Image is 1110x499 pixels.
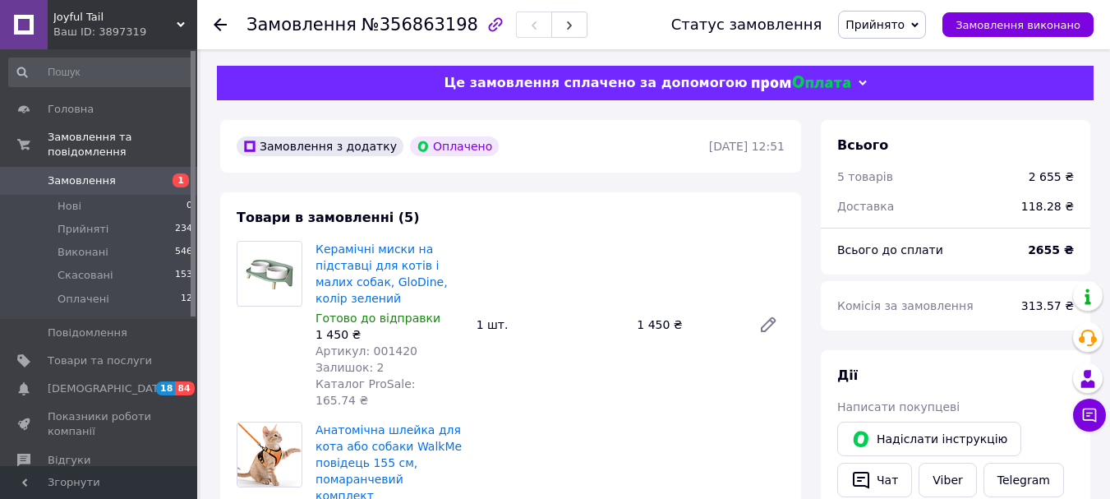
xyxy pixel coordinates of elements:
span: 84 [175,381,194,395]
div: Оплачено [410,136,499,156]
button: Чат з покупцем [1073,399,1106,432]
time: [DATE] 12:51 [709,140,785,153]
img: Анатомічна шлейка для кота або собаки WalkMe повідець 155 см, помаранчевий комплект [237,423,302,487]
div: 1 450 ₴ [315,326,463,343]
a: Viber [919,463,976,497]
img: evopay logo [752,76,850,91]
span: Відгуки [48,453,90,468]
span: Показники роботи компанії [48,409,152,439]
a: Керамічні миски на підставці для котів і малих собак, GloDine, колір зелений [315,243,448,305]
button: Чат [837,463,912,497]
span: Товари та послуги [48,353,152,368]
div: Повернутися назад [214,16,227,33]
span: Замовлення [48,173,116,188]
span: Залишок: 2 [315,361,385,374]
a: Редагувати [752,308,785,341]
span: 153 [175,268,192,283]
span: Головна [48,102,94,117]
span: Joyful Tail [53,10,177,25]
div: Ваш ID: 3897319 [53,25,197,39]
span: Написати покупцеві [837,400,960,414]
span: Готово до відправки [315,312,440,325]
span: 5 товарів [837,170,893,183]
span: Замовлення [246,15,357,35]
b: 2655 ₴ [1028,243,1074,256]
div: 1 450 ₴ [630,313,745,336]
div: 118.28 ₴ [1011,188,1084,224]
a: Telegram [983,463,1064,497]
span: [DEMOGRAPHIC_DATA] [48,381,169,396]
span: Каталог ProSale: 165.74 ₴ [315,377,415,407]
span: Замовлення та повідомлення [48,130,197,159]
div: Статус замовлення [671,16,822,33]
span: 18 [156,381,175,395]
span: №356863198 [362,15,478,35]
div: 1 шт. [470,313,631,336]
span: Дії [837,367,858,383]
span: Комісія за замовлення [837,299,974,312]
span: Прийнято [845,18,905,31]
span: Прийняті [58,222,108,237]
div: Замовлення з додатку [237,136,403,156]
button: Замовлення виконано [942,12,1094,37]
span: Оплачені [58,292,109,307]
span: 313.57 ₴ [1021,299,1074,312]
span: 546 [175,245,192,260]
span: Артикул: 001420 [315,344,417,358]
span: Нові [58,199,81,214]
span: Повідомлення [48,326,127,340]
span: Це замовлення сплачено за допомогою [444,75,747,90]
span: Всього до сплати [837,243,943,256]
input: Пошук [8,58,194,87]
span: Скасовані [58,268,113,283]
span: Доставка [837,200,894,213]
span: 0 [187,199,192,214]
img: Керамічні миски на підставці для котів і малих собак, GloDine, колір зелений [237,242,302,306]
div: 2 655 ₴ [1029,169,1074,185]
span: 12 [181,292,192,307]
span: 234 [175,222,192,237]
span: Виконані [58,245,108,260]
button: Надіслати інструкцію [837,422,1021,456]
span: 1 [173,173,189,187]
span: Замовлення виконано [956,19,1080,31]
span: Всього [837,137,888,153]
